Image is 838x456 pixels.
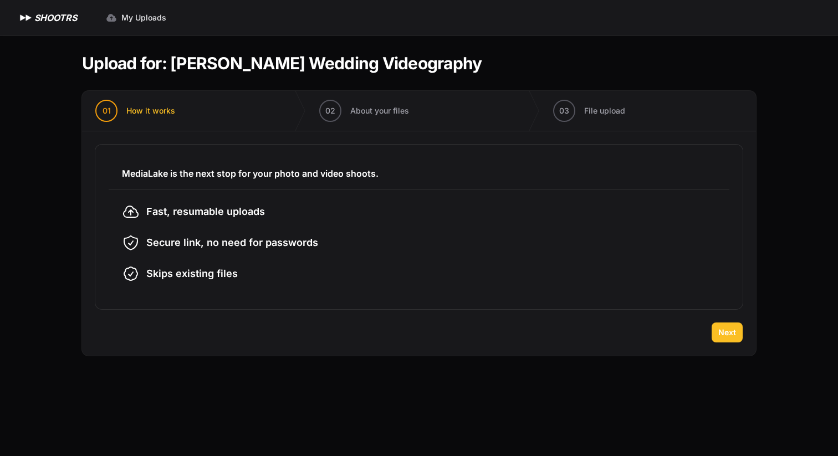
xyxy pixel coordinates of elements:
[325,105,335,116] span: 02
[718,327,736,338] span: Next
[99,8,173,28] a: My Uploads
[121,12,166,23] span: My Uploads
[146,266,238,281] span: Skips existing files
[103,105,111,116] span: 01
[559,105,569,116] span: 03
[306,91,422,131] button: 02 About your files
[18,11,34,24] img: SHOOTRS
[146,204,265,219] span: Fast, resumable uploads
[34,11,77,24] h1: SHOOTRS
[82,53,482,73] h1: Upload for: [PERSON_NAME] Wedding Videography
[584,105,625,116] span: File upload
[126,105,175,116] span: How it works
[350,105,409,116] span: About your files
[540,91,638,131] button: 03 File upload
[122,167,716,180] h3: MediaLake is the next stop for your photo and video shoots.
[18,11,77,24] a: SHOOTRS SHOOTRS
[82,91,188,131] button: 01 How it works
[712,322,743,342] button: Next
[146,235,318,250] span: Secure link, no need for passwords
